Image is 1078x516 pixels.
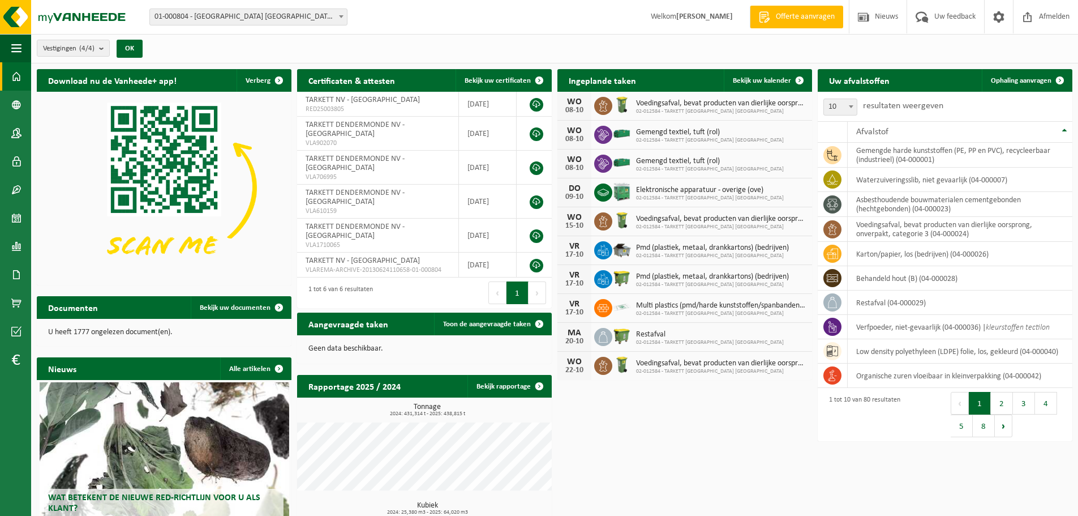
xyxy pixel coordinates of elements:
span: Multi plastics (pmd/harde kunststoffen/spanbanden/eps/folie naturel/folie gemeng... [636,301,806,310]
td: gemengde harde kunststoffen (PE, PP en PVC), recycleerbaar (industrieel) (04-000001) [848,143,1072,168]
span: Pmd (plastiek, metaal, drankkartons) (bedrijven) [636,272,789,282]
a: Bekijk rapportage [467,375,551,398]
div: 17-10 [563,251,586,259]
td: [DATE] [459,151,517,185]
span: 10 [824,99,857,115]
p: U heeft 1777 ongelezen document(en). [48,329,280,336]
div: 15-10 [563,222,586,230]
span: RED25003805 [306,105,450,114]
div: 17-10 [563,309,586,317]
div: 17-10 [563,280,586,288]
span: Pmd (plastiek, metaal, drankkartons) (bedrijven) [636,244,789,253]
td: restafval (04-000029) [848,291,1072,315]
span: 02-012584 - TARKETT [GEOGRAPHIC_DATA] [GEOGRAPHIC_DATA] [636,195,784,202]
span: Wat betekent de nieuwe RED-richtlijn voor u als klant? [48,493,260,513]
button: 3 [1013,392,1035,415]
span: TARKETT DENDERMONDE NV - [GEOGRAPHIC_DATA] [306,189,405,206]
strong: [PERSON_NAME] [676,12,733,21]
button: Next [995,415,1012,437]
span: Gemengd textiel, tuft (rol) [636,157,784,166]
span: Afvalstof [856,127,888,137]
h2: Documenten [37,296,109,318]
span: Bekijk uw certificaten [465,77,531,84]
i: kleurstoffen tectilon [986,323,1050,332]
h2: Ingeplande taken [557,69,647,91]
div: DO [563,184,586,193]
img: LP-SK-00500-LPE-16 [612,297,632,317]
span: VLA1710065 [306,241,450,250]
td: karton/papier, los (bedrijven) (04-000026) [848,242,1072,266]
button: Vestigingen(4/4) [37,40,110,57]
span: VLAREMA-ARCHIVE-20130624110658-01-000804 [306,266,450,275]
img: WB-5000-GAL-GY-01 [612,240,632,259]
button: 1 [969,392,991,415]
img: WB-0140-HPE-GN-50 [612,95,632,114]
a: Ophaling aanvragen [982,69,1071,92]
div: 09-10 [563,193,586,201]
span: 02-012584 - TARKETT [GEOGRAPHIC_DATA] [GEOGRAPHIC_DATA] [636,368,806,375]
span: 02-012584 - TARKETT [GEOGRAPHIC_DATA] [GEOGRAPHIC_DATA] [636,108,806,115]
button: Previous [951,392,969,415]
label: resultaten weergeven [863,101,943,110]
span: Voedingsafval, bevat producten van dierlijke oorsprong, onverpakt, categorie 3 [636,359,806,368]
span: Toon de aangevraagde taken [443,321,531,328]
button: 2 [991,392,1013,415]
div: WO [563,155,586,164]
span: VLA706995 [306,173,450,182]
td: [DATE] [459,253,517,278]
button: 4 [1035,392,1057,415]
h2: Certificaten & attesten [297,69,406,91]
div: 22-10 [563,366,586,374]
img: WB-1100-HPE-GN-50 [612,268,632,288]
td: voedingsafval, bevat producten van dierlijke oorsprong, onverpakt, categorie 3 (04-000024) [848,217,1072,242]
span: Voedingsafval, bevat producten van dierlijke oorsprong, onverpakt, categorie 3 [636,99,806,108]
div: 1 tot 10 van 80 resultaten [823,391,900,438]
span: 10 [823,99,857,116]
div: WO [563,213,586,222]
h2: Nieuws [37,357,88,379]
div: 20-10 [563,338,586,346]
span: Voedingsafval, bevat producten van dierlijke oorsprong, onverpakt, categorie 3 [636,215,806,224]
button: 5 [951,415,973,437]
h2: Aangevraagde taken [297,313,400,335]
span: Restafval [636,330,784,339]
td: behandeld hout (B) (04-000028) [848,266,1072,291]
div: WO [563,97,586,106]
span: Bekijk uw documenten [200,304,270,312]
div: WO [563,126,586,135]
span: VLA610159 [306,207,450,216]
span: 01-000804 - TARKETT NV - WAALWIJK [149,8,347,25]
span: 02-012584 - TARKETT [GEOGRAPHIC_DATA] [GEOGRAPHIC_DATA] [636,310,806,317]
span: 2024: 25,380 m3 - 2025: 64,020 m3 [303,510,552,515]
span: 02-012584 - TARKETT [GEOGRAPHIC_DATA] [GEOGRAPHIC_DATA] [636,224,806,231]
img: HK-XZ-20-GN-00 [612,124,632,143]
td: [DATE] [459,117,517,151]
span: 02-012584 - TARKETT [GEOGRAPHIC_DATA] [GEOGRAPHIC_DATA] [636,253,789,259]
a: Bekijk uw documenten [191,296,290,319]
span: Ophaling aanvragen [991,77,1051,84]
span: VLA902070 [306,139,450,148]
h2: Download nu de Vanheede+ app! [37,69,188,91]
img: WB-1100-HPE-GN-50 [612,326,632,346]
span: 02-012584 - TARKETT [GEOGRAPHIC_DATA] [GEOGRAPHIC_DATA] [636,339,784,346]
td: [DATE] [459,92,517,117]
p: Geen data beschikbaar. [308,345,540,353]
span: 02-012584 - TARKETT [GEOGRAPHIC_DATA] [GEOGRAPHIC_DATA] [636,166,784,173]
td: verfpoeder, niet-gevaarlijk (04-000036) | [848,315,1072,339]
button: Previous [488,282,506,304]
span: Offerte aanvragen [773,11,838,23]
span: Bekijk uw kalender [733,77,791,84]
img: WB-0140-HPE-GN-50 [612,355,632,374]
a: Toon de aangevraagde taken [434,313,551,335]
img: Download de VHEPlus App [37,92,291,283]
span: TARKETT NV - [GEOGRAPHIC_DATA] [306,96,420,104]
button: 8 [973,415,995,437]
span: 2024: 431,314 t - 2025: 438,815 t [303,411,552,417]
img: WB-0140-HPE-GN-50 [612,211,632,230]
img: PB-HB-1400-HPE-GN-11 [612,181,632,202]
td: [DATE] [459,185,517,219]
h2: Uw afvalstoffen [818,69,901,91]
span: Elektronische apparatuur - overige (ove) [636,186,784,195]
td: waterzuiveringsslib, niet gevaarlijk (04-000007) [848,168,1072,192]
td: organische zuren vloeibaar in kleinverpakking (04-000042) [848,364,1072,388]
